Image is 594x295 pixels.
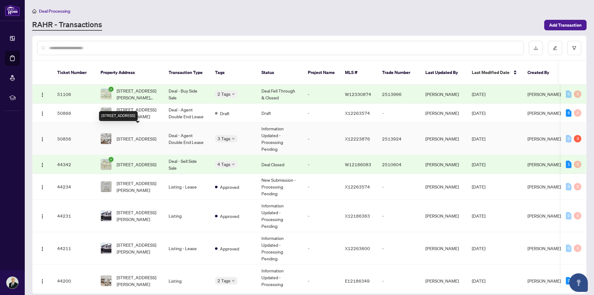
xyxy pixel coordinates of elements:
[37,134,47,144] button: Logo
[303,174,340,200] td: -
[101,275,111,286] img: thumbnail-img
[377,104,420,123] td: -
[566,245,571,252] div: 0
[566,212,571,219] div: 0
[52,123,96,155] td: 50856
[377,85,420,104] td: 2513996
[472,110,485,116] span: [DATE]
[39,8,70,14] span: Deal Processing
[527,91,561,97] span: [PERSON_NAME]
[527,213,561,219] span: [PERSON_NAME]
[420,123,467,155] td: [PERSON_NAME]
[52,104,96,123] td: 50866
[572,46,576,50] span: filter
[420,155,467,174] td: [PERSON_NAME]
[574,212,581,219] div: 0
[40,246,45,251] img: Logo
[40,214,45,219] img: Logo
[303,104,340,123] td: -
[164,61,210,85] th: Transaction Type
[232,93,235,96] span: down
[345,91,371,97] span: W12330874
[37,276,47,286] button: Logo
[117,180,159,193] span: [STREET_ADDRESS][PERSON_NAME]
[420,200,467,232] td: [PERSON_NAME]
[164,174,210,200] td: Listing - Lease
[117,87,159,101] span: [STREET_ADDRESS][PERSON_NAME][PERSON_NAME]
[303,61,340,85] th: Project Name
[303,200,340,232] td: -
[40,279,45,284] img: Logo
[472,245,485,251] span: [DATE]
[527,184,561,189] span: [PERSON_NAME]
[217,277,230,284] span: 2 Tags
[472,91,485,97] span: [DATE]
[232,279,235,282] span: down
[345,136,370,141] span: X12223876
[117,274,159,288] span: [STREET_ADDRESS][PERSON_NAME]
[40,92,45,97] img: Logo
[164,155,210,174] td: Deal - Sell Side Sale
[52,61,96,85] th: Ticket Number
[117,209,159,223] span: [STREET_ADDRESS][PERSON_NAME]
[472,184,485,189] span: [DATE]
[101,210,111,221] img: thumbnail-img
[117,161,156,168] span: [STREET_ADDRESS]
[117,241,159,255] span: [STREET_ADDRESS][PERSON_NAME]
[567,41,581,55] button: filter
[566,135,571,142] div: 0
[472,278,485,284] span: [DATE]
[52,232,96,265] td: 44211
[548,41,562,55] button: edit
[232,163,235,166] span: down
[37,89,47,99] button: Logo
[220,213,239,219] span: Approved
[420,104,467,123] td: [PERSON_NAME]
[101,133,111,144] img: thumbnail-img
[217,90,230,98] span: 2 Tags
[101,89,111,99] img: thumbnail-img
[303,85,340,104] td: -
[303,123,340,155] td: -
[529,41,543,55] button: download
[574,135,581,142] div: 3
[164,85,210,104] td: Deal - Buy Side Sale
[534,46,538,50] span: download
[527,136,561,141] span: [PERSON_NAME]
[32,20,102,31] a: RAHR - Transactions
[5,5,20,16] img: logo
[101,243,111,254] img: thumbnail-img
[377,155,420,174] td: 2510604
[109,157,114,162] span: check-circle
[566,90,571,98] div: 0
[220,184,239,190] span: Approved
[40,163,45,167] img: Logo
[52,174,96,200] td: 44234
[217,135,230,142] span: 3 Tags
[37,182,47,192] button: Logo
[523,61,560,85] th: Created By
[345,213,370,219] span: X12186363
[99,111,138,121] div: [STREET_ADDRESS]
[37,108,47,118] button: Logo
[574,161,581,168] div: 0
[472,69,510,76] span: Last Modified Date
[52,155,96,174] td: 44342
[256,232,303,265] td: Information Updated - Processing Pending
[377,123,420,155] td: 2513924
[420,85,467,104] td: [PERSON_NAME]
[256,200,303,232] td: Information Updated - Processing Pending
[164,123,210,155] td: Deal - Agent Double End Lease
[566,161,571,168] div: 1
[40,185,45,190] img: Logo
[40,111,45,116] img: Logo
[101,108,111,118] img: thumbnail-img
[549,20,582,30] span: Add Transaction
[37,211,47,221] button: Logo
[164,104,210,123] td: Deal - Agent Double End Lease
[377,61,420,85] th: Trade Number
[40,137,45,142] img: Logo
[256,123,303,155] td: Information Updated - Processing Pending
[164,200,210,232] td: Listing
[164,232,210,265] td: Listing - Lease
